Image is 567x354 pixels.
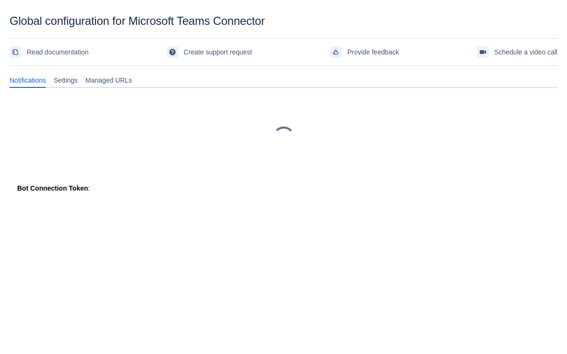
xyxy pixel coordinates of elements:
[479,48,487,56] span: videoCall
[167,44,252,60] a: Create support request
[17,184,88,192] strong: Bot Connection Token
[10,44,88,60] a: Read documentation
[184,44,252,60] span: Create support request
[477,44,557,60] a: Schedule a video call
[10,75,46,85] span: Notifications
[53,75,78,85] span: Settings
[11,48,19,56] span: documentation
[332,48,340,56] span: feedback
[86,75,132,85] span: Managed URLs
[27,44,88,60] span: Read documentation
[330,44,399,60] a: Provide feedback
[169,48,176,56] span: support
[347,44,399,60] span: Provide feedback
[17,183,550,193] div: :
[10,14,557,28] div: Global configuration for Microsoft Teams Connector
[494,44,557,60] span: Schedule a video call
